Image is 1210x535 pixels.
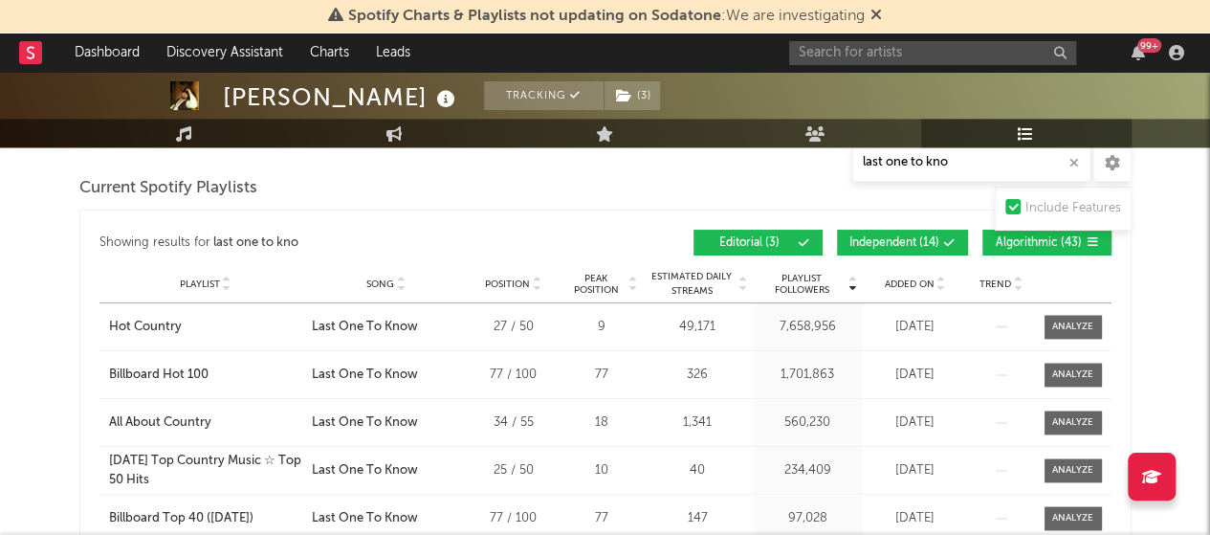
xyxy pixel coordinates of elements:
div: Hot Country [109,318,182,337]
div: 77 [566,366,638,385]
div: Last One To Know [312,366,418,385]
span: ( 3 ) [604,81,661,110]
span: Song [366,279,394,290]
div: 40 [648,461,748,480]
div: Last One To Know [312,509,418,528]
button: Tracking [484,81,604,110]
div: 234,409 [758,461,858,480]
a: [DATE] Top Country Music ☆ Top 50 Hits [109,452,302,489]
div: 10 [566,461,638,480]
span: Playlist [180,279,220,290]
span: Position [485,279,530,290]
div: 49,171 [648,318,748,337]
span: : We are investigating [348,9,865,24]
div: [DATE] [868,509,963,528]
div: 1,341 [648,413,748,433]
div: Billboard Hot 100 [109,366,209,385]
a: Hot Country [109,318,302,337]
div: Include Features [1025,197,1121,220]
div: [PERSON_NAME] [223,81,460,113]
div: 147 [648,509,748,528]
div: 18 [566,413,638,433]
div: [DATE] [868,461,963,480]
div: 25 / 50 [471,461,557,480]
span: Current Spotify Playlists [79,177,257,200]
button: Independent(14) [837,230,968,256]
span: Spotify Charts & Playlists not updating on Sodatone [348,9,721,24]
div: 77 / 100 [471,509,557,528]
div: 99 + [1137,38,1161,53]
div: 27 / 50 [471,318,557,337]
a: Leads [363,33,424,72]
span: Added On [885,279,935,290]
input: Search Playlists/Charts [852,144,1091,182]
a: Charts [297,33,363,72]
a: Dashboard [61,33,153,72]
span: Editorial ( 3 ) [706,237,794,249]
div: last one to kno [213,232,298,255]
div: 9 [566,318,638,337]
div: 97,028 [758,509,858,528]
span: Independent ( 14 ) [849,237,939,249]
div: 1,701,863 [758,366,858,385]
a: Discovery Assistant [153,33,297,72]
div: Billboard Top 40 ([DATE]) [109,509,253,528]
div: Last One To Know [312,318,418,337]
span: Playlist Followers [758,273,847,296]
input: Search for artists [789,41,1076,65]
span: Estimated Daily Streams [648,270,737,299]
button: Algorithmic(43) [982,230,1111,256]
span: Trend [979,279,1011,290]
div: All About Country [109,413,211,433]
div: 77 / 100 [471,366,557,385]
a: Billboard Top 40 ([DATE]) [109,509,302,528]
span: Peak Position [566,273,627,296]
button: Editorial(3) [693,230,823,256]
a: Billboard Hot 100 [109,366,302,385]
span: Algorithmic ( 43 ) [995,237,1083,249]
button: 99+ [1132,45,1145,60]
div: [DATE] [868,366,963,385]
span: Dismiss [870,9,882,24]
div: Last One To Know [312,461,418,480]
div: 560,230 [758,413,858,433]
div: Last One To Know [312,413,418,433]
div: [DATE] [868,318,963,337]
div: Showing results for [99,230,605,256]
div: 7,658,956 [758,318,858,337]
div: 326 [648,366,748,385]
a: All About Country [109,413,302,433]
button: (3) [605,81,660,110]
div: 34 / 55 [471,413,557,433]
div: 77 [566,509,638,528]
div: [DATE] [868,413,963,433]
